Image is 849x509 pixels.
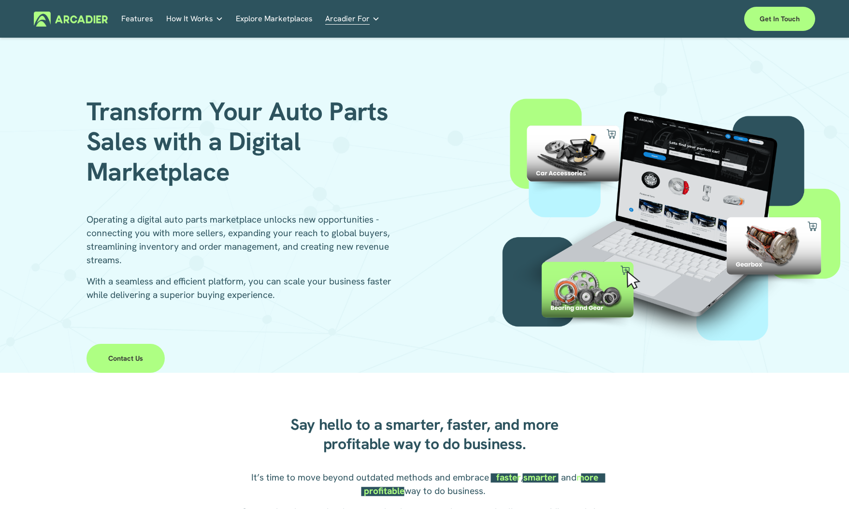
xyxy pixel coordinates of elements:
[744,7,815,31] a: Get in touch
[236,11,313,26] a: Explore Marketplaces
[364,471,601,497] strong: more profitable
[86,213,393,267] p: Operating a digital auto parts marketplace unlocks new opportunities - connecting you with more s...
[34,12,108,27] img: Arcadier
[231,471,618,498] p: It’s time to move beyond outdated methods and embrace a , , and way to do business.
[86,344,165,373] a: Contact Us
[325,12,370,26] span: Arcadier For
[523,471,556,483] strong: smarter
[86,97,421,187] h1: Transform Your Auto Parts Sales with a Digital Marketplace
[86,275,393,302] p: With a seamless and efficient platform, you can scale your business faster while delivering a sup...
[166,12,213,26] span: How It Works
[325,11,380,26] a: folder dropdown
[166,11,223,26] a: folder dropdown
[496,471,521,483] strong: faster
[290,414,562,454] strong: Say hello to a smarter, faster, and more profitable way to do business.
[121,11,153,26] a: Features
